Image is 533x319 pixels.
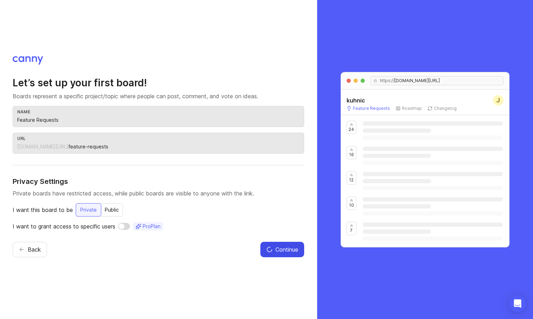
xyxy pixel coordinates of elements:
[349,202,354,208] p: 10
[76,203,101,217] button: Private
[17,109,300,114] div: name
[349,152,354,158] p: 16
[13,242,47,257] button: Back
[349,177,354,183] p: 12
[143,223,160,230] span: Pro Plan
[17,116,300,124] input: Feature Requests
[260,242,304,257] button: Continue
[353,106,390,111] p: Feature Requests
[13,77,304,89] h2: Let’s set up your first board!
[402,106,422,111] p: Roadmap
[349,127,354,132] p: 24
[68,143,300,151] input: feature-requests
[13,177,304,186] h4: Privacy Settings
[17,136,300,141] div: url
[17,143,68,150] div: [DOMAIN_NAME][URL]
[347,96,365,105] h5: kuhnic
[13,189,304,198] p: Private boards have restricted access, while public boards are visible to anyone with the link.
[13,206,73,214] p: I want this board to be
[434,106,457,111] p: Changelog
[377,78,394,84] span: https://
[13,56,43,65] img: Canny logo
[28,245,41,254] span: Back
[394,78,440,84] span: [DOMAIN_NAME][URL]
[509,295,526,312] div: Open Intercom Messenger
[13,222,115,231] p: I want to grant access to specific users
[350,228,353,233] p: 7
[13,92,304,100] p: Boards represent a specific project/topic where people can post, comment, and vote on ideas.
[493,95,504,106] div: J
[101,203,123,217] button: Public
[275,245,298,254] span: Continue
